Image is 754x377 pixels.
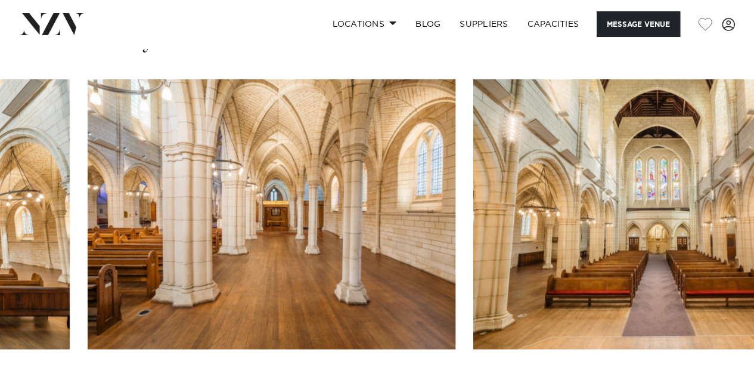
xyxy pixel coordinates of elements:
swiper-slide: 2 / 15 [88,79,455,350]
button: Message Venue [597,11,680,37]
a: BLOG [406,11,450,37]
a: Locations [322,11,406,37]
a: Capacities [518,11,589,37]
a: SUPPLIERS [450,11,517,37]
img: nzv-logo.png [19,13,84,35]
